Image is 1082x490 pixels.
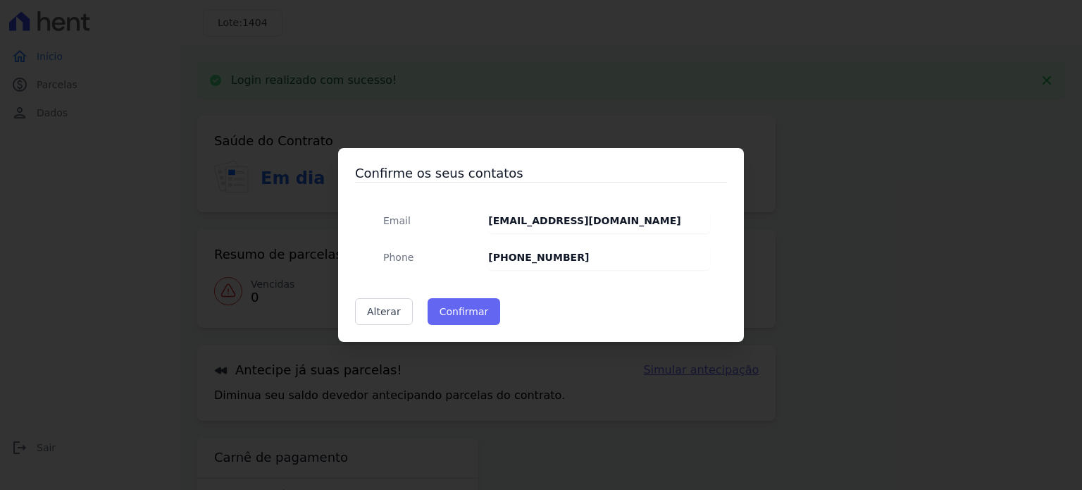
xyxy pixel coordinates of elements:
span: translation missing: pt-BR.public.contracts.modal.confirmation.phone [383,252,413,263]
strong: [PHONE_NUMBER] [488,252,589,263]
a: Alterar [355,298,413,325]
span: translation missing: pt-BR.public.contracts.modal.confirmation.email [383,215,411,226]
button: Confirmar [428,298,501,325]
strong: [EMAIL_ADDRESS][DOMAIN_NAME] [488,215,680,226]
h3: Confirme os seus contatos [355,165,727,182]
